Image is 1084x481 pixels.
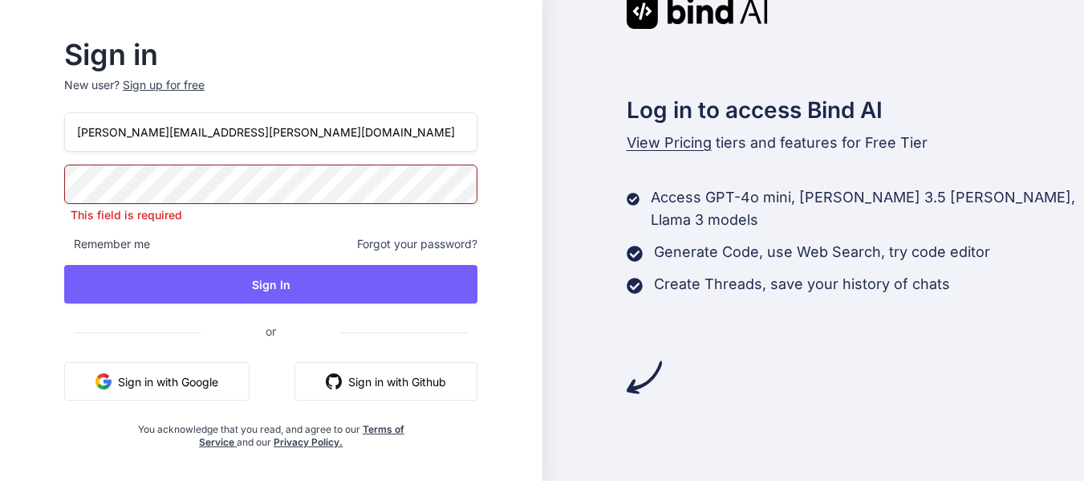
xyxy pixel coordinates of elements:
[357,236,477,252] span: Forgot your password?
[123,77,205,93] div: Sign up for free
[199,423,404,448] a: Terms of Service
[651,186,1084,231] p: Access GPT-4o mini, [PERSON_NAME] 3.5 [PERSON_NAME], Llama 3 models
[95,373,112,389] img: google
[64,42,477,67] h2: Sign in
[64,236,150,252] span: Remember me
[274,436,343,448] a: Privacy Policy.
[64,112,477,152] input: Login or Email
[654,241,990,263] p: Generate Code, use Web Search, try code editor
[654,273,950,296] p: Create Threads, save your history of chats
[64,265,477,304] button: Sign In
[64,77,477,112] p: New user?
[133,414,409,449] div: You acknowledge that you read, and agree to our and our
[294,362,477,401] button: Sign in with Github
[64,362,250,401] button: Sign in with Google
[627,134,712,151] span: View Pricing
[201,312,340,351] span: or
[64,207,477,223] p: This field is required
[326,373,342,389] img: github
[627,360,662,395] img: arrow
